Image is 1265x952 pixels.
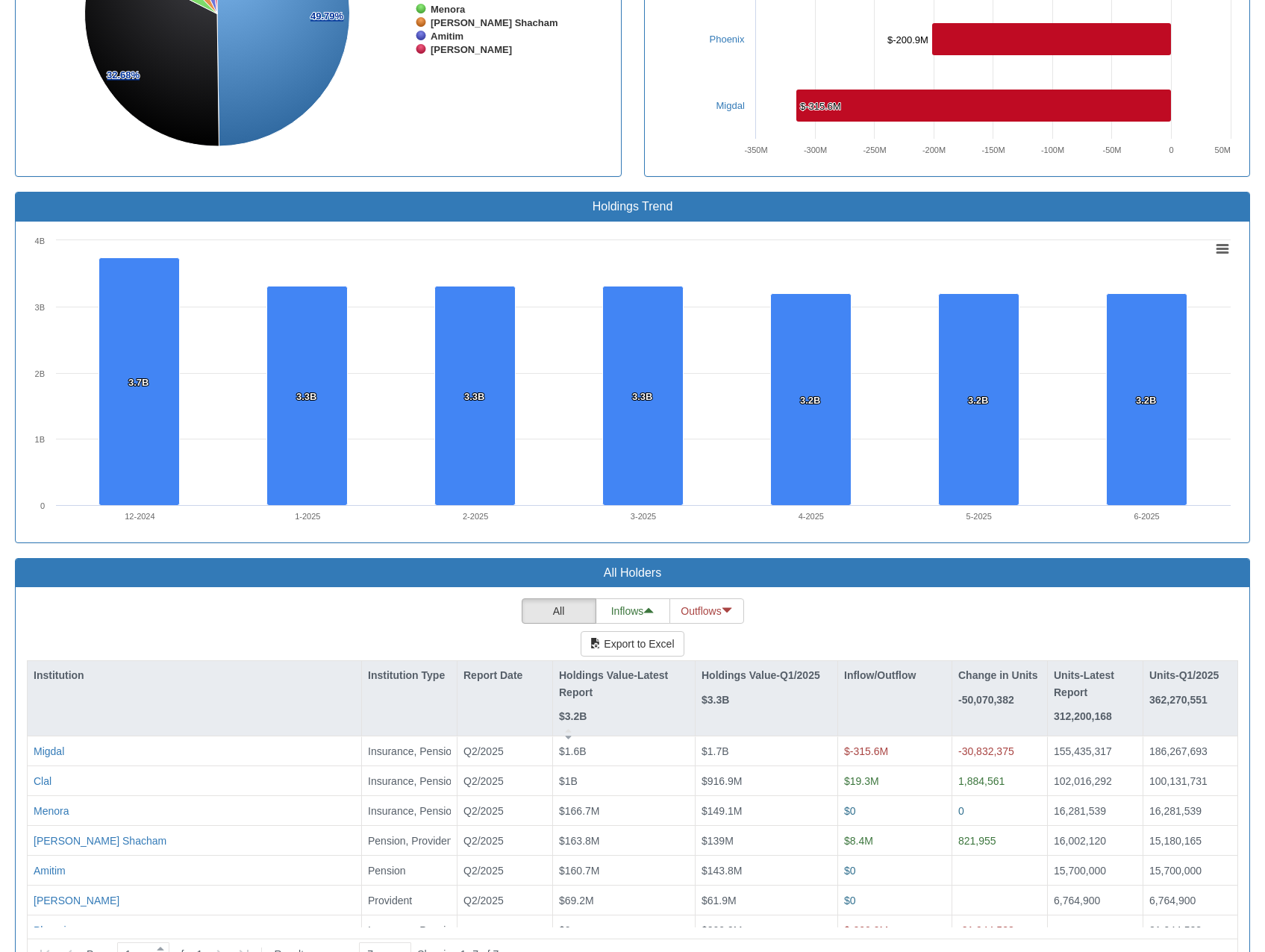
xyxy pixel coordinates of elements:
[34,804,69,818] div: Menora
[463,893,546,908] div: Q2/2025
[34,923,72,938] button: Phoenix
[958,667,1038,683] p: Change in Units
[34,774,51,789] button: Clal
[368,774,451,789] div: Insurance, Pension, Provident
[295,512,320,521] text: 1-2025
[958,694,1014,706] strong: -50,070,382
[463,804,546,818] div: Q2/2025
[1102,145,1121,154] text: -50M
[362,661,457,707] div: Institution Type
[803,145,826,154] text: -300M
[1054,804,1137,818] div: 16,281,539
[463,774,546,789] div: Q2/2025
[1136,395,1156,406] tspan: 3.2B
[1149,833,1231,848] div: 15,180,165
[702,805,742,817] span: $149.1M
[464,391,484,402] tspan: 3.3B
[958,774,1041,789] div: 1,884,561
[631,512,656,521] text: 3-2025
[596,598,670,624] button: Inflows
[559,775,578,787] span: $1B
[310,10,344,22] tspan: 49.79%
[457,661,552,689] div: Report Date
[702,865,742,877] span: $143.8M
[463,512,488,521] text: 2-2025
[844,895,856,906] span: $0
[431,17,557,28] tspan: [PERSON_NAME] Shacham
[35,237,45,245] text: 4B
[368,923,451,938] div: Insurance, Pension, Provident
[958,833,1041,848] div: 821,955
[559,805,599,817] span: $166.7M
[1040,145,1063,154] text: -100M
[559,835,599,847] span: $163.8M
[559,865,599,877] span: $160.7M
[431,4,466,15] tspan: Menora
[522,598,596,624] button: All
[559,667,689,701] p: Holdings Value-Latest Report
[887,34,928,46] tspan: $-200.9M
[632,391,652,402] tspan: 3.3B
[35,435,45,444] text: 1B
[559,895,594,906] span: $69.2M
[844,835,873,847] span: $8.4M
[702,667,820,683] p: Holdings Value-Q1/2025
[28,661,361,689] div: Institution
[1054,863,1137,878] div: 15,700,000
[981,145,1005,154] text: -150M
[1149,923,1231,938] div: 21,944,523
[1149,667,1219,683] p: Units-Q1/2025
[844,745,888,757] span: $-315.6M
[702,745,729,757] span: $1.7B
[1149,893,1231,908] div: 6,764,900
[1054,667,1137,701] p: Units-Latest Report
[40,501,45,510] text: 0
[799,512,824,521] text: 4-2025
[716,100,745,111] a: Migdal
[34,893,119,908] button: [PERSON_NAME]
[1134,512,1159,521] text: 6-2025
[463,744,546,759] div: Q2/2025
[669,598,744,624] button: Outflows
[1054,744,1137,759] div: 155,435,317
[958,923,1041,938] div: -21,944,523
[27,566,1238,580] h3: All Holders
[1054,833,1137,848] div: 16,002,120
[34,833,166,848] button: [PERSON_NAME] Shacham
[702,835,734,847] span: $139M
[958,744,1041,759] div: -30,832,375
[1214,145,1230,154] text: 50M
[35,369,45,378] text: 2B
[296,391,316,402] tspan: 3.3B
[1149,694,1208,706] strong: 362,270,551
[559,924,571,936] span: $0
[368,863,451,878] div: Pension
[1054,893,1137,908] div: 6,764,900
[844,805,856,817] span: $0
[1149,744,1231,759] div: 186,267,693
[34,744,64,759] button: Migdal
[710,34,745,45] a: Phoenix
[844,924,888,936] span: $-200.9M
[958,804,1041,818] div: 0
[125,512,154,521] text: 12-2024
[1054,774,1137,789] div: 102,016,292
[34,863,66,878] button: Amitim
[431,31,463,42] tspan: Amitim
[1149,804,1231,818] div: 16,281,539
[581,631,684,657] button: Export to Excel
[800,101,841,112] tspan: $-315.6M
[368,804,451,818] div: Insurance, Pension, Provident
[431,44,512,55] tspan: [PERSON_NAME]
[838,661,952,689] div: Inflow/Outflow
[463,863,546,878] div: Q2/2025
[463,833,546,848] div: Q2/2025
[1054,710,1112,722] strong: 312,200,168
[107,69,140,81] tspan: 32.68%
[128,377,149,388] tspan: 3.7B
